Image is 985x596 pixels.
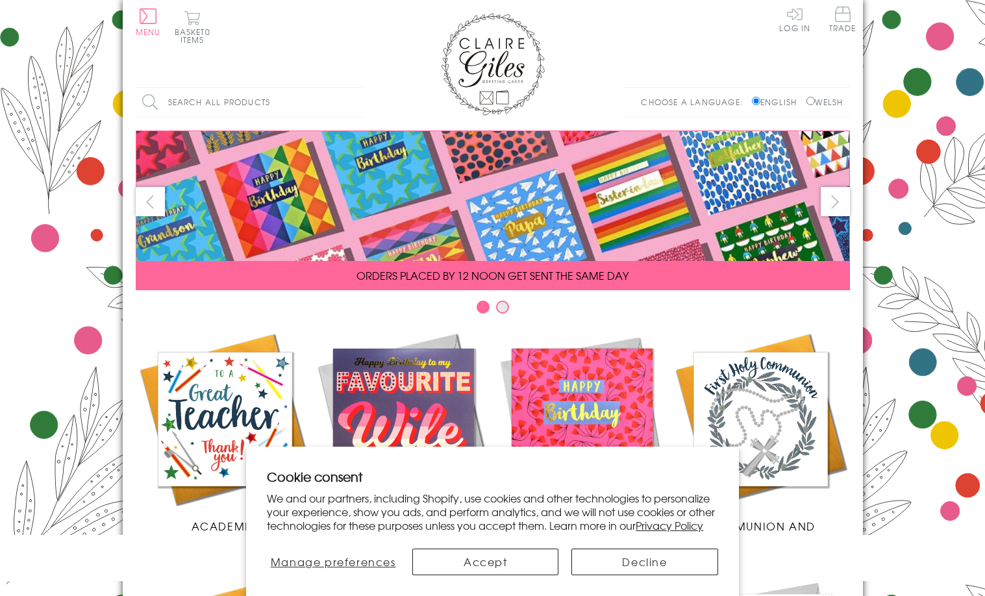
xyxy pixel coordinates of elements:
[175,10,210,43] button: Basket0 items
[806,96,843,108] label: Welsh
[752,96,803,108] label: English
[493,330,671,534] a: Birthdays
[441,13,545,116] img: Claire Giles Greetings Cards
[412,549,558,575] button: Accept
[641,96,749,108] p: Choose a language:
[821,187,850,216] button: next
[571,549,717,575] button: Decline
[136,8,161,36] button: Menu
[779,6,810,32] a: Log In
[136,26,161,38] span: Menu
[829,6,856,32] span: Trade
[350,88,363,117] input: Search
[136,300,850,320] div: Carousel Pagination
[671,330,850,549] a: Communion and Confirmation
[356,267,629,283] span: ORDERS PLACED BY 12 NOON GET SENT THE SAME DAY
[477,301,490,314] button: Carousel Page 1 (Current Slide)
[636,517,703,533] a: Privacy Policy
[314,330,493,534] a: New Releases
[181,26,210,45] span: 0 items
[267,549,399,575] button: Manage preferences
[192,518,258,534] span: Academic
[829,6,856,34] a: Trade
[267,491,718,532] p: We and our partners, including Shopify, use cookies and other technologies to personalize your ex...
[271,554,396,569] span: Manage preferences
[136,330,314,534] a: Academic
[705,518,816,549] span: Communion and Confirmation
[267,467,718,486] h2: Cookie consent
[496,301,509,314] button: Carousel Page 2
[136,88,363,117] input: Search all products
[752,97,760,105] input: English
[806,97,815,105] input: Welsh
[136,187,165,216] button: prev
